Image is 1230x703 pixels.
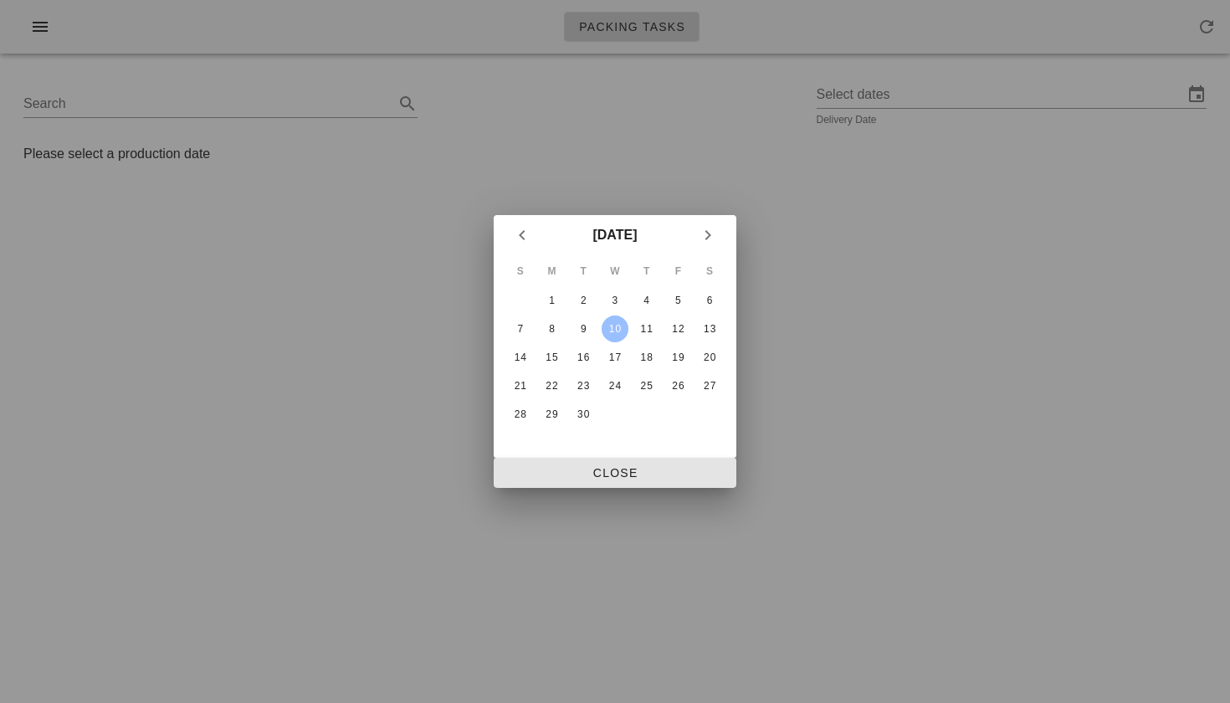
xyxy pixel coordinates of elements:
span: Close [507,466,723,480]
div: 13 [696,323,723,335]
button: Close [494,458,736,488]
div: 8 [539,323,566,335]
button: 26 [664,372,691,399]
button: 18 [633,344,660,371]
div: 7 [507,323,534,335]
button: 14 [507,344,534,371]
th: S [694,257,725,285]
button: 11 [633,316,660,342]
div: 1 [539,295,566,306]
button: 2 [570,287,597,314]
th: F [664,257,694,285]
div: 12 [664,323,691,335]
div: 4 [633,295,660,306]
button: 7 [507,316,534,342]
button: 10 [602,316,628,342]
div: 27 [696,380,723,392]
div: 26 [664,380,691,392]
button: 21 [507,372,534,399]
th: S [505,257,536,285]
button: 4 [633,287,660,314]
div: 5 [664,295,691,306]
div: 14 [507,351,534,363]
button: 29 [539,401,566,428]
button: Next month [693,220,723,250]
div: 3 [602,295,628,306]
button: 9 [570,316,597,342]
button: 27 [696,372,723,399]
button: 17 [602,344,628,371]
button: 22 [539,372,566,399]
button: 24 [602,372,628,399]
div: 25 [633,380,660,392]
div: 18 [633,351,660,363]
div: 17 [602,351,628,363]
th: T [632,257,662,285]
button: 23 [570,372,597,399]
div: 22 [539,380,566,392]
div: 10 [602,323,628,335]
button: 20 [696,344,723,371]
button: 1 [539,287,566,314]
button: Previous month [507,220,537,250]
div: 28 [507,408,534,420]
button: 12 [664,316,691,342]
div: 9 [570,323,597,335]
th: M [537,257,567,285]
button: 19 [664,344,691,371]
div: 16 [570,351,597,363]
button: [DATE] [586,218,643,252]
button: 13 [696,316,723,342]
button: 8 [539,316,566,342]
button: 30 [570,401,597,428]
div: 15 [539,351,566,363]
button: 6 [696,287,723,314]
div: 2 [570,295,597,306]
button: 25 [633,372,660,399]
div: 19 [664,351,691,363]
div: 20 [696,351,723,363]
button: 3 [602,287,628,314]
button: 16 [570,344,597,371]
button: 28 [507,401,534,428]
div: 30 [570,408,597,420]
th: T [568,257,598,285]
div: 6 [696,295,723,306]
button: 5 [664,287,691,314]
button: 15 [539,344,566,371]
div: 21 [507,380,534,392]
th: W [600,257,630,285]
div: 11 [633,323,660,335]
div: 23 [570,380,597,392]
div: 24 [602,380,628,392]
div: 29 [539,408,566,420]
